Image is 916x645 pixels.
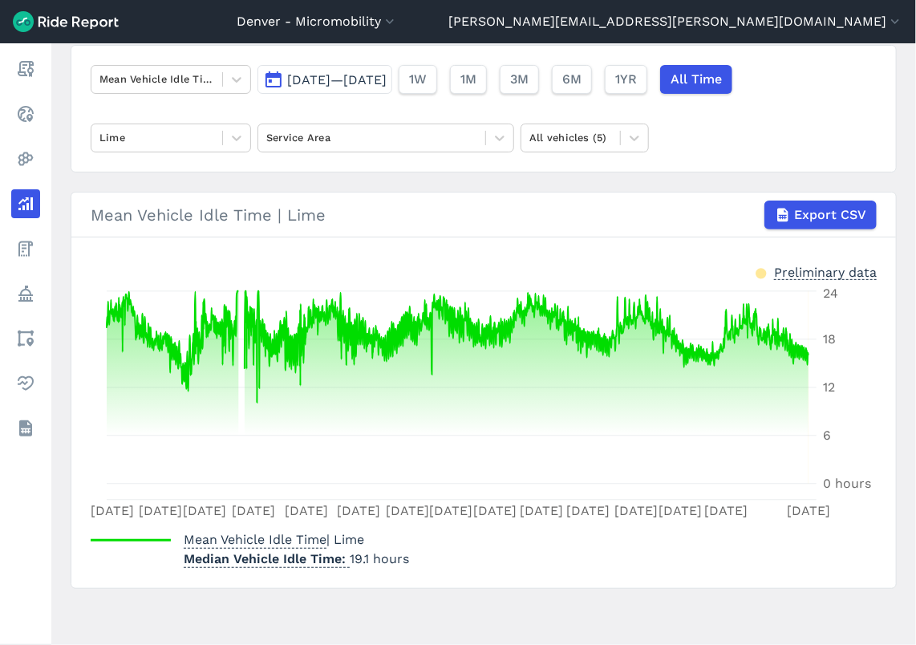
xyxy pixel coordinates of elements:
[510,70,529,89] span: 3M
[11,55,40,83] a: Report
[257,65,392,94] button: [DATE]—[DATE]
[184,550,409,569] p: 19.1 hours
[237,12,398,31] button: Denver - Micromobility
[184,527,326,549] span: Mean Vehicle Idle Time
[11,279,40,308] a: Policy
[552,65,592,94] button: 6M
[764,201,877,229] button: Export CSV
[11,324,40,353] a: Areas
[11,189,40,218] a: Analyze
[386,503,429,518] tspan: [DATE]
[794,205,866,225] span: Export CSV
[233,503,276,518] tspan: [DATE]
[183,503,226,518] tspan: [DATE]
[450,65,487,94] button: 1M
[13,11,119,32] img: Ride Report
[605,65,647,94] button: 1YR
[615,70,637,89] span: 1YR
[566,503,610,518] tspan: [DATE]
[823,286,838,301] tspan: 24
[787,503,830,518] tspan: [DATE]
[823,332,836,347] tspan: 18
[660,65,732,94] button: All Time
[11,414,40,443] a: Datasets
[448,12,903,31] button: [PERSON_NAME][EMAIL_ADDRESS][PERSON_NAME][DOMAIN_NAME]
[614,503,658,518] tspan: [DATE]
[823,380,835,396] tspan: 12
[774,263,877,280] div: Preliminary data
[429,503,472,518] tspan: [DATE]
[11,369,40,398] a: Health
[823,477,871,492] tspan: 0 hours
[409,70,427,89] span: 1W
[500,65,539,94] button: 3M
[287,72,387,87] span: [DATE]—[DATE]
[671,70,722,89] span: All Time
[285,503,328,518] tspan: [DATE]
[460,70,476,89] span: 1M
[659,503,702,518] tspan: [DATE]
[823,428,831,444] tspan: 6
[11,234,40,263] a: Fees
[11,144,40,173] a: Heatmaps
[184,546,350,568] span: Median Vehicle Idle Time
[337,503,380,518] tspan: [DATE]
[399,65,437,94] button: 1W
[704,503,748,518] tspan: [DATE]
[91,201,877,229] div: Mean Vehicle Idle Time | Lime
[562,70,582,89] span: 6M
[520,503,563,518] tspan: [DATE]
[91,503,134,518] tspan: [DATE]
[474,503,517,518] tspan: [DATE]
[139,503,182,518] tspan: [DATE]
[184,532,364,547] span: | Lime
[11,99,40,128] a: Realtime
